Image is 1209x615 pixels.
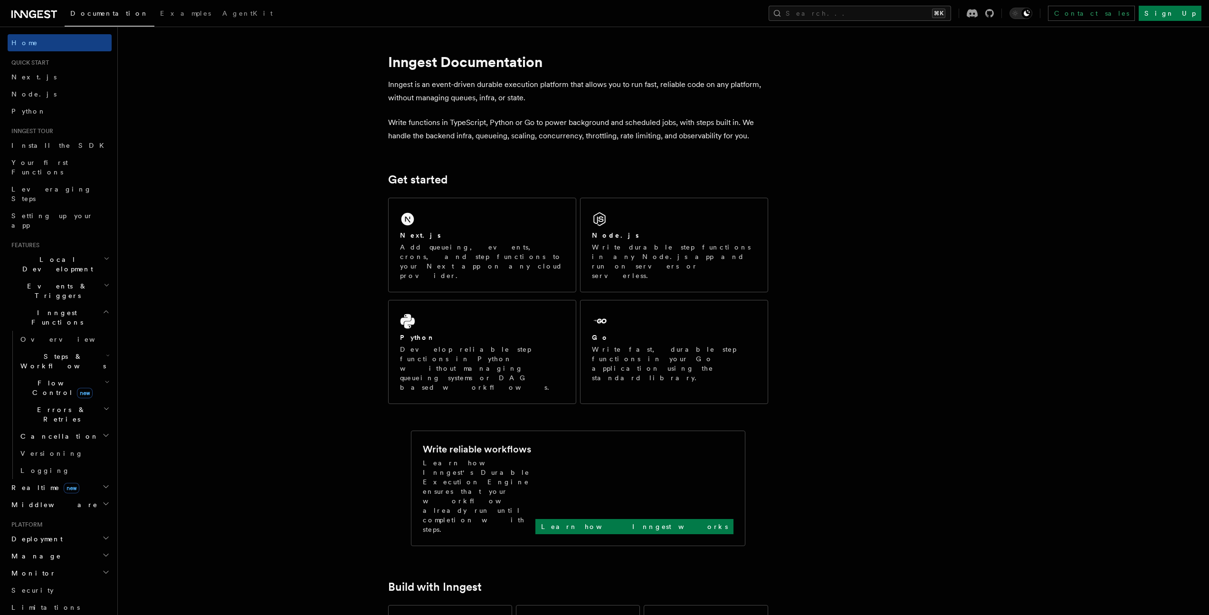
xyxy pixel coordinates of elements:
[154,3,217,26] a: Examples
[17,331,112,348] a: Overview
[1048,6,1135,21] a: Contact sales
[388,78,768,105] p: Inngest is an event-driven durable execution platform that allows you to run fast, reliable code ...
[580,300,768,404] a: GoWrite fast, durable step functions in your Go application using the standard library.
[8,521,43,529] span: Platform
[17,445,112,462] a: Versioning
[8,68,112,86] a: Next.js
[8,551,61,561] span: Manage
[400,231,441,240] h2: Next.js
[8,127,53,135] span: Inngest tour
[8,582,112,599] a: Security
[11,142,110,149] span: Install the SDK
[8,530,112,548] button: Deployment
[17,428,112,445] button: Cancellation
[8,483,79,492] span: Realtime
[11,586,54,594] span: Security
[400,345,564,392] p: Develop reliable step functions in Python without managing queueing systems or DAG based workflows.
[11,604,80,611] span: Limitations
[8,281,104,300] span: Events & Triggers
[217,3,278,26] a: AgentKit
[8,86,112,103] a: Node.js
[423,442,531,456] h2: Write reliable workflows
[65,3,154,27] a: Documentation
[8,534,63,544] span: Deployment
[8,103,112,120] a: Python
[8,496,112,513] button: Middleware
[8,548,112,565] button: Manage
[70,10,149,17] span: Documentation
[11,73,57,81] span: Next.js
[8,255,104,274] span: Local Development
[535,519,733,534] a: Learn how Inngest works
[8,34,112,51] a: Home
[932,9,945,18] kbd: ⌘K
[17,352,106,371] span: Steps & Workflows
[8,500,98,509] span: Middleware
[17,348,112,375] button: Steps & Workflows
[8,304,112,331] button: Inngest Functions
[11,185,92,202] span: Leveraging Steps
[222,10,273,17] span: AgentKit
[423,458,535,534] p: Learn how Inngest's Durable Execution Engine ensures that your workflow already run until complet...
[8,251,112,278] button: Local Development
[8,207,112,234] a: Setting up your app
[17,375,112,401] button: Flow Controlnew
[20,467,70,474] span: Logging
[17,432,99,441] span: Cancellation
[8,154,112,181] a: Your first Functions
[400,333,435,342] h2: Python
[8,565,112,582] button: Monitor
[8,181,112,207] a: Leveraging Steps
[17,378,105,397] span: Flow Control
[8,59,49,67] span: Quick start
[541,522,728,531] p: Learn how Inngest works
[17,401,112,428] button: Errors & Retries
[11,212,93,229] span: Setting up your app
[17,462,112,479] a: Logging
[11,90,57,98] span: Node.js
[388,53,768,70] h1: Inngest Documentation
[8,479,112,496] button: Realtimenew
[388,198,576,292] a: Next.jsAdd queueing, events, crons, and step functions to your Next app on any cloud provider.
[769,6,951,21] button: Search...⌘K
[8,137,112,154] a: Install the SDK
[388,173,447,186] a: Get started
[388,580,482,594] a: Build with Inngest
[8,278,112,304] button: Events & Triggers
[160,10,211,17] span: Examples
[1139,6,1201,21] a: Sign Up
[20,450,83,457] span: Versioning
[17,405,103,424] span: Errors & Retries
[77,388,93,398] span: new
[8,331,112,479] div: Inngest Functions
[388,116,768,143] p: Write functions in TypeScript, Python or Go to power background and scheduled jobs, with steps bu...
[400,242,564,280] p: Add queueing, events, crons, and step functions to your Next app on any cloud provider.
[592,333,609,342] h2: Go
[11,159,68,176] span: Your first Functions
[1009,8,1032,19] button: Toggle dark mode
[580,198,768,292] a: Node.jsWrite durable step functions in any Node.js app and run on servers or serverless.
[8,241,39,249] span: Features
[592,231,639,240] h2: Node.js
[592,345,756,383] p: Write fast, durable step functions in your Go application using the standard library.
[388,300,576,404] a: PythonDevelop reliable step functions in Python without managing queueing systems or DAG based wo...
[64,483,79,493] span: new
[8,308,103,327] span: Inngest Functions
[8,568,56,578] span: Monitor
[592,242,756,280] p: Write durable step functions in any Node.js app and run on servers or serverless.
[11,107,46,115] span: Python
[20,336,118,343] span: Overview
[11,38,38,48] span: Home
